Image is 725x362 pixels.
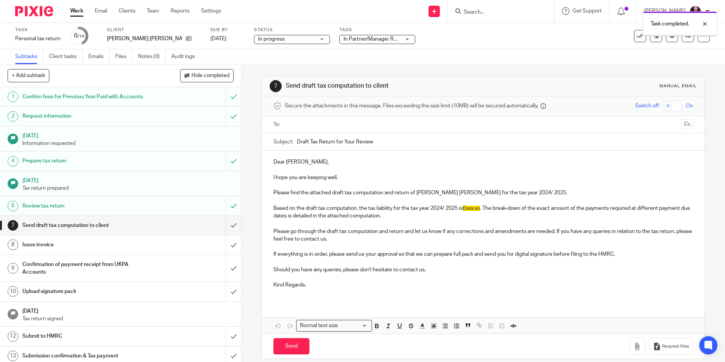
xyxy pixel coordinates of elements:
[22,175,234,184] h1: [DATE]
[180,69,234,82] button: Hide completed
[15,27,60,33] label: Task
[285,102,538,110] span: Secure the attachments in this message. Files exceeding the size limit (10MB) will be secured aut...
[22,91,153,102] h1: Confirm fees for Previous Year Paid with Accounts
[298,322,339,330] span: Normal text size
[22,259,153,278] h1: Confirmation of payment receipt from UKPA Accounts
[8,331,18,342] div: 12
[22,350,153,362] h1: Submission confirmation & Tax payment
[8,91,18,102] div: 1
[171,7,190,15] a: Reports
[107,35,182,42] p: [PERSON_NAME] [PERSON_NAME]
[273,266,693,274] p: Should you have any queries, please don't hesitate to contact us.
[70,7,83,15] a: Work
[344,36,407,42] span: In Partner/Manager Review
[138,49,166,64] a: Notes (0)
[273,250,693,258] p: If everything is in order, please send us your approval so that we can prepare full pack and send...
[273,205,693,220] p: Based on the draft tax computation, the tax liability for the tax year 2024/ 2025 is . The break-...
[8,263,18,274] div: 9
[273,281,693,289] p: Kind Regards,
[662,343,689,349] span: Request files
[74,31,84,40] div: 6
[147,7,159,15] a: Team
[273,228,693,243] p: Please go through the draft tax computation and return and let us know if any corrections and ame...
[22,305,234,315] h1: [DATE]
[8,156,18,167] div: 4
[339,27,415,33] label: Tags
[22,331,153,342] h1: Submit to HMRC
[270,80,282,92] div: 7
[201,7,221,15] a: Settings
[8,69,49,82] button: + Add subtask
[22,315,234,323] p: Tax return signed
[682,119,693,130] button: Cc
[107,27,201,33] label: Client
[273,138,293,146] label: Subject:
[77,34,84,38] small: /14
[8,351,18,361] div: 13
[8,286,18,297] div: 10
[119,7,135,15] a: Clients
[296,320,372,332] div: Search for option
[689,5,701,17] img: MicrosoftTeams-image.jfif
[8,239,18,250] div: 8
[210,36,226,41] span: [DATE]
[651,20,689,28] p: Task completed.
[258,36,285,42] span: In progress
[171,49,201,64] a: Audit logs
[286,82,499,90] h1: Send draft tax computation to client
[22,140,234,147] p: Information requested
[686,102,693,110] span: On
[15,35,60,42] div: Personal tax return
[659,83,697,89] div: Manual email
[22,110,153,122] h1: Request information
[15,49,43,64] a: Subtasks
[22,200,153,212] h1: Review tax return
[22,130,234,140] h1: [DATE]
[8,220,18,231] div: 7
[22,155,153,167] h1: Prepare tax return
[22,220,153,231] h1: Send draft tax computation to client
[254,27,330,33] label: Status
[22,239,153,250] h1: Issue invoice
[22,286,153,297] h1: Upload signature pack
[273,174,693,181] p: I hope you are keeping well.
[210,27,245,33] label: Due by
[463,206,480,211] span: £xxx.xx
[273,158,693,166] p: Dear [PERSON_NAME],
[273,189,693,197] p: Please find the attached draft tax computation and return of [PERSON_NAME] [PERSON_NAME] for the ...
[22,184,234,192] p: Tax return prepared
[273,338,309,354] input: Send
[635,102,659,110] span: Switch off
[15,6,53,16] img: Pixie
[88,49,110,64] a: Emails
[273,121,282,128] label: To:
[95,7,107,15] a: Email
[115,49,132,64] a: Files
[8,201,18,211] div: 6
[191,73,229,79] span: Hide completed
[649,338,693,355] button: Request files
[49,49,83,64] a: Client tasks
[340,322,367,330] input: Search for option
[8,111,18,122] div: 2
